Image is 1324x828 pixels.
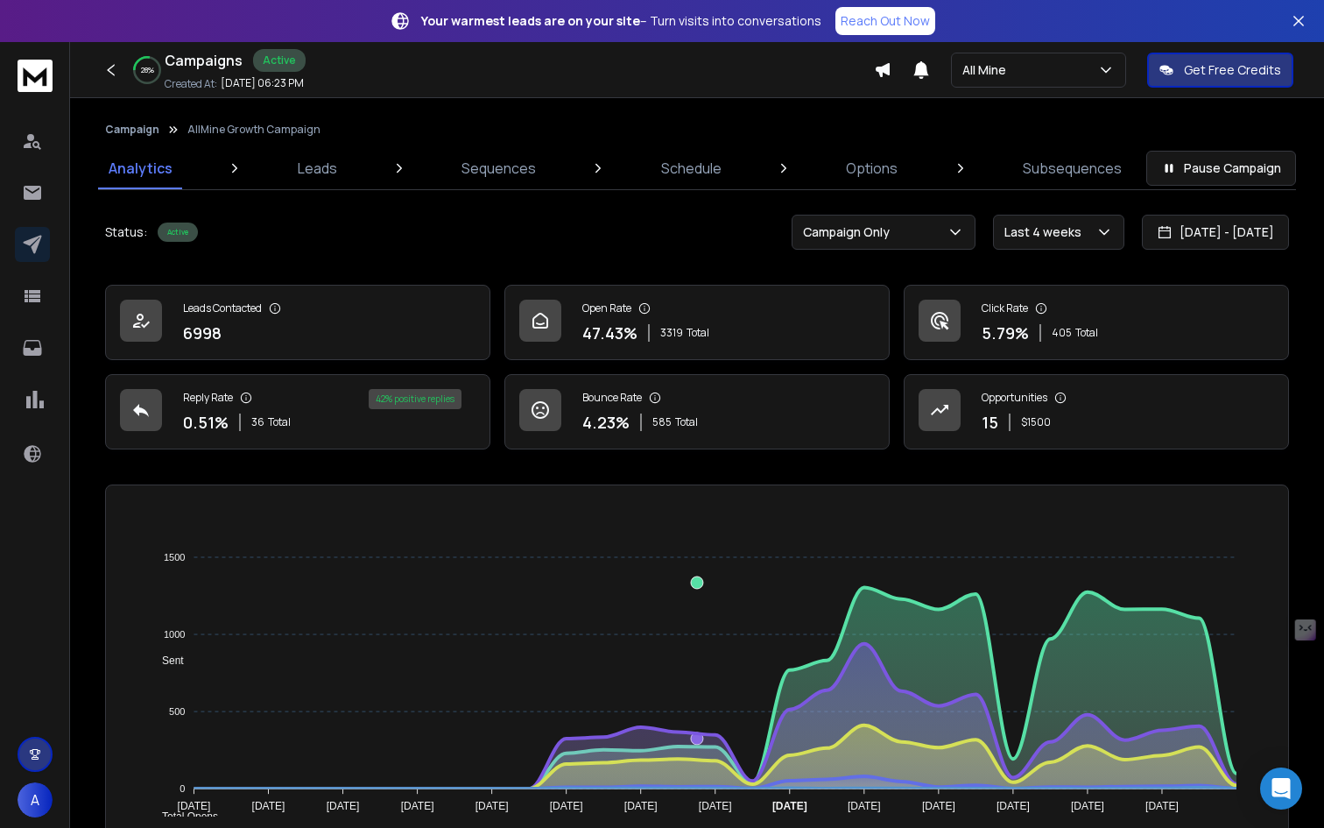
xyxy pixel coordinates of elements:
p: Open Rate [582,301,631,315]
a: Analytics [98,147,183,189]
span: Total [268,415,291,429]
p: 0.51 % [183,410,229,435]
button: A [18,782,53,817]
p: AllMine Growth Campaign [187,123,320,137]
span: 3319 [660,326,683,340]
p: Status: [105,223,147,241]
span: Total [1075,326,1098,340]
a: Open Rate47.43%3319Total [504,285,890,360]
a: Reply Rate0.51%36Total42% positive replies [105,374,490,449]
p: 47.43 % [582,321,637,345]
a: Options [835,147,908,189]
p: 6998 [183,321,222,345]
p: Get Free Credits [1184,61,1281,79]
p: Subsequences [1023,158,1122,179]
span: Total [675,415,698,429]
button: Campaign [105,123,159,137]
button: Get Free Credits [1147,53,1293,88]
a: Opportunities15$1500 [904,374,1289,449]
p: – Turn visits into conversations [421,12,821,30]
p: Leads [298,158,337,179]
tspan: [DATE] [401,800,434,812]
p: Bounce Rate [582,391,642,405]
p: Created At: [165,77,217,91]
span: Total Opens [149,810,218,823]
p: Schedule [661,158,722,179]
span: 36 [251,415,264,429]
tspan: [DATE] [624,800,658,812]
p: 15 [982,410,998,435]
p: Options [846,158,898,179]
tspan: [DATE] [848,800,881,812]
tspan: 500 [169,706,185,717]
tspan: 1000 [164,629,185,640]
img: logo [18,60,53,92]
tspan: 1500 [164,552,185,563]
p: Leads Contacted [183,301,262,315]
tspan: [DATE] [1071,800,1104,812]
span: 405 [1052,326,1072,340]
a: Click Rate5.79%405Total [904,285,1289,360]
p: [DATE] 06:23 PM [221,76,304,90]
tspan: [DATE] [997,800,1030,812]
tspan: [DATE] [252,800,285,812]
tspan: [DATE] [772,800,807,812]
tspan: [DATE] [178,800,211,812]
span: Sent [149,655,184,667]
p: Reach Out Now [841,12,930,30]
a: Leads [287,147,348,189]
p: Reply Rate [183,391,233,405]
div: Active [253,49,306,72]
tspan: [DATE] [327,800,360,812]
strong: Your warmest leads are on your site [421,12,640,29]
div: Active [158,223,198,242]
a: Reach Out Now [835,7,935,35]
tspan: [DATE] [1145,800,1179,812]
p: 28 % [141,65,154,75]
a: Bounce Rate4.23%585Total [504,374,890,449]
tspan: 0 [180,783,185,794]
a: Subsequences [1012,147,1132,189]
button: Pause Campaign [1146,151,1296,186]
span: Total [687,326,709,340]
p: 4.23 % [582,410,630,435]
p: Analytics [109,158,173,179]
p: 5.79 % [982,321,1029,345]
tspan: [DATE] [922,800,955,812]
p: Campaign Only [803,223,897,241]
div: Open Intercom Messenger [1260,768,1302,810]
p: All Mine [962,61,1013,79]
tspan: [DATE] [475,800,509,812]
p: Sequences [461,158,536,179]
div: 42 % positive replies [369,389,461,409]
tspan: [DATE] [550,800,583,812]
button: [DATE] - [DATE] [1142,215,1289,250]
a: Schedule [651,147,732,189]
a: Sequences [451,147,546,189]
p: $ 1500 [1021,415,1051,429]
p: Click Rate [982,301,1028,315]
p: Last 4 weeks [1004,223,1088,241]
tspan: [DATE] [699,800,732,812]
a: Leads Contacted6998 [105,285,490,360]
h1: Campaigns [165,50,243,71]
p: Opportunities [982,391,1047,405]
span: 585 [652,415,672,429]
